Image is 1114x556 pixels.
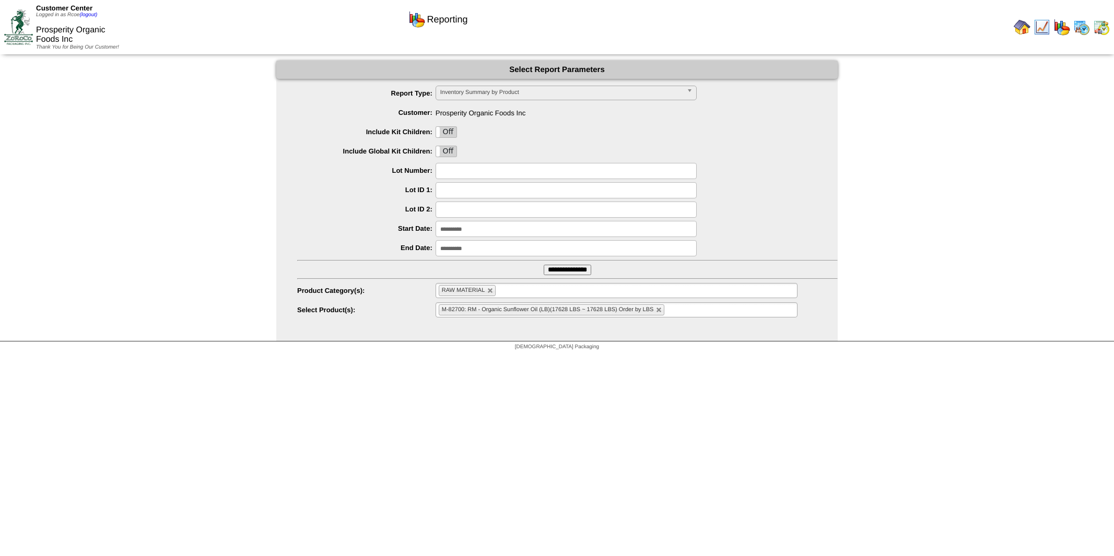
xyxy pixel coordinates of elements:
span: Reporting [427,14,467,25]
img: line_graph.gif [1034,19,1050,36]
label: Lot ID 1: [297,186,436,194]
img: ZoRoCo_Logo(Green%26Foil)%20jpg.webp [4,9,33,44]
a: (logout) [79,12,97,18]
label: Report Type: [297,89,436,97]
span: Prosperity Organic Foods Inc [297,105,838,117]
img: home.gif [1014,19,1030,36]
span: Logged in as Rcoe [36,12,97,18]
span: Prosperity Organic Foods Inc [36,26,105,44]
div: OnOff [436,126,458,138]
label: Off [436,127,457,137]
span: Thank You for Being Our Customer! [36,44,119,50]
span: RAW MATERIAL [442,287,485,293]
label: Lot Number: [297,167,436,174]
div: Select Report Parameters [276,61,838,79]
label: Include Kit Children: [297,128,436,136]
label: Start Date: [297,224,436,232]
label: Include Global Kit Children: [297,147,436,155]
span: Customer Center [36,4,92,12]
label: Lot ID 2: [297,205,436,213]
img: calendarinout.gif [1093,19,1110,36]
span: [DEMOGRAPHIC_DATA] Packaging [515,344,599,350]
label: End Date: [297,244,436,252]
img: graph.gif [1053,19,1070,36]
label: Select Product(s): [297,306,436,314]
img: calendarprod.gif [1073,19,1090,36]
img: graph.gif [408,11,425,28]
label: Off [436,146,457,157]
label: Customer: [297,109,436,116]
span: M-82700: RM - Organic Sunflower Oil (LB)(17628 LBS ~ 17628 LBS) Order by LBS [442,306,654,313]
span: Inventory Summary by Product [440,86,683,99]
label: Product Category(s): [297,287,436,294]
div: OnOff [436,146,458,157]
